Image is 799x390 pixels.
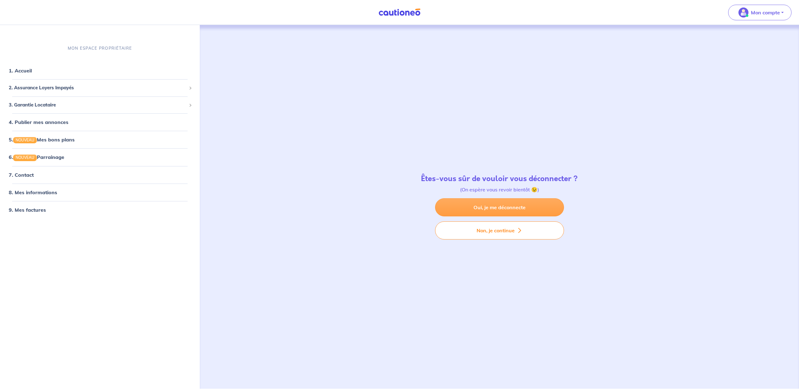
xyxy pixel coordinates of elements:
[9,136,75,143] a: 5.NOUVEAUMes bons plans
[421,174,578,183] h4: Êtes-vous sûr de vouloir vous déconnecter ?
[376,8,423,16] img: Cautioneo
[9,119,68,125] a: 4. Publier mes annonces
[68,45,132,51] p: MON ESPACE PROPRIÉTAIRE
[9,67,32,74] a: 1. Accueil
[2,203,197,216] div: 9. Mes factures
[751,9,780,16] p: Mon compte
[9,171,34,178] a: 7. Contact
[2,99,197,111] div: 3. Garantie Locataire
[421,186,578,193] p: (On espère vous revoir bientôt 😉)
[9,189,57,195] a: 8. Mes informations
[738,7,748,17] img: illu_account_valid_menu.svg
[435,221,564,239] button: Non, je continue
[2,64,197,77] div: 1. Accueil
[9,84,186,91] span: 2. Assurance Loyers Impayés
[9,101,186,109] span: 3. Garantie Locataire
[2,82,197,94] div: 2. Assurance Loyers Impayés
[9,154,64,160] a: 6.NOUVEAUParrainage
[2,186,197,198] div: 8. Mes informations
[728,5,792,20] button: illu_account_valid_menu.svgMon compte
[435,198,564,216] a: Oui, je me déconnecte
[2,151,197,163] div: 6.NOUVEAUParrainage
[2,133,197,146] div: 5.NOUVEAUMes bons plans
[2,168,197,181] div: 7. Contact
[9,206,46,213] a: 9. Mes factures
[2,116,197,128] div: 4. Publier mes annonces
